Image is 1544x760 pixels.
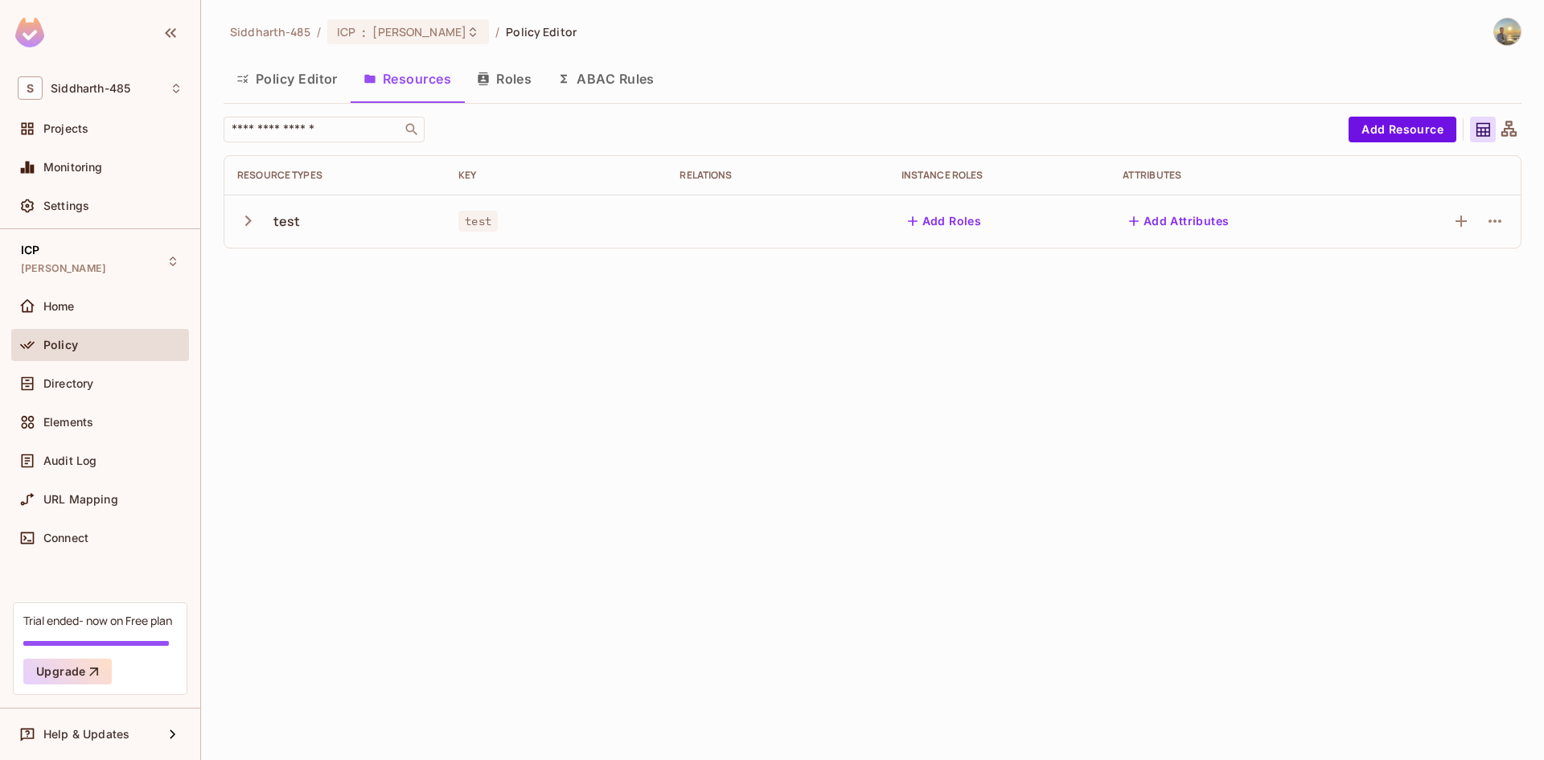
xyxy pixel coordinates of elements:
[43,339,78,351] span: Policy
[237,169,433,182] div: Resource Types
[317,24,321,39] li: /
[464,59,544,99] button: Roles
[337,24,355,39] span: ICP
[18,76,43,100] span: S
[43,416,93,429] span: Elements
[43,161,103,174] span: Monitoring
[458,211,498,232] span: test
[544,59,667,99] button: ABAC Rules
[43,122,88,135] span: Projects
[21,262,106,275] span: [PERSON_NAME]
[1123,208,1236,234] button: Add Attributes
[23,659,112,684] button: Upgrade
[21,244,39,257] span: ICP
[458,169,654,182] div: Key
[273,212,301,230] div: test
[43,532,88,544] span: Connect
[43,300,75,313] span: Home
[901,169,1097,182] div: Instance roles
[1494,18,1521,45] img: Siddharth Sharma
[901,208,988,234] button: Add Roles
[372,24,466,39] span: [PERSON_NAME]
[230,24,310,39] span: the active workspace
[680,169,875,182] div: Relations
[1349,117,1456,142] button: Add Resource
[43,493,118,506] span: URL Mapping
[51,82,130,95] span: Workspace: Siddharth-485
[495,24,499,39] li: /
[15,18,44,47] img: SReyMgAAAABJRU5ErkJggg==
[23,613,172,628] div: Trial ended- now on Free plan
[43,454,96,467] span: Audit Log
[351,59,464,99] button: Resources
[361,26,367,39] span: :
[43,199,89,212] span: Settings
[43,377,93,390] span: Directory
[1123,169,1352,182] div: Attributes
[506,24,577,39] span: Policy Editor
[43,728,129,741] span: Help & Updates
[224,59,351,99] button: Policy Editor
